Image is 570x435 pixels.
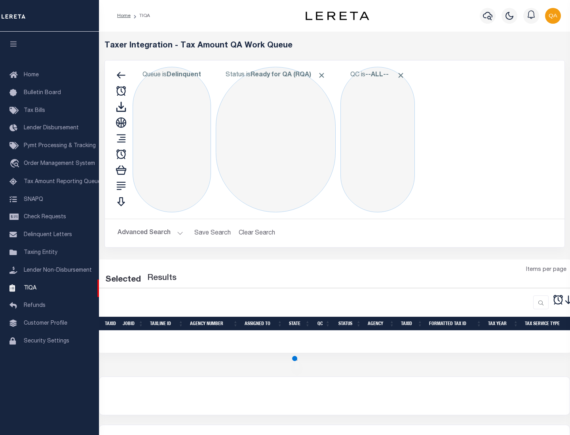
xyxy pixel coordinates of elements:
th: Tax Year [485,317,522,331]
span: Check Requests [24,214,66,220]
div: Click to Edit [216,67,336,212]
th: TaxLine ID [147,317,187,331]
span: Click to Remove [317,71,326,79]
span: Bulletin Board [24,90,61,96]
span: SNAPQ [24,197,43,202]
th: JobID [120,317,147,331]
th: Formatted Tax ID [426,317,485,331]
span: Order Management System [24,161,95,166]
span: Click to Remove [397,71,405,79]
label: Results [147,272,177,285]
span: Customer Profile [24,321,67,326]
th: State [286,317,313,331]
th: Agency Number [187,317,241,331]
div: Click to Edit [133,67,211,212]
b: Ready for QA (RQA) [251,72,326,78]
span: TIQA [24,285,36,291]
span: Delinquent Letters [24,232,72,238]
span: Pymt Processing & Tracking [24,143,96,149]
th: Status [334,317,365,331]
span: Home [24,72,39,78]
th: QC [313,317,334,331]
button: Advanced Search [118,225,183,241]
a: Home [117,13,131,18]
h5: Taxer Integration - Tax Amount QA Work Queue [104,41,565,51]
span: Taxing Entity [24,250,57,255]
span: Refunds [24,303,46,308]
button: Save Search [190,225,236,241]
th: TaxID [102,317,120,331]
div: Selected [105,274,141,286]
span: Lender Non-Disbursement [24,268,92,273]
b: --ALL-- [365,72,389,78]
span: Tax Amount Reporting Queue [24,179,101,185]
th: Assigned To [241,317,286,331]
b: Delinquent [167,72,201,78]
img: svg+xml;base64,PHN2ZyB4bWxucz0iaHR0cDovL3d3dy53My5vcmcvMjAwMC9zdmciIHBvaW50ZXItZXZlbnRzPSJub25lIi... [545,8,561,24]
i: travel_explore [9,159,22,169]
img: logo-dark.svg [306,11,369,20]
span: Items per page [526,266,566,274]
span: Tax Bills [24,108,45,113]
span: Security Settings [24,339,69,344]
th: Agency [365,317,398,331]
button: Clear Search [236,225,279,241]
th: TaxID [398,317,426,331]
span: Lender Disbursement [24,125,79,131]
li: TIQA [131,12,150,19]
div: Click to Edit [340,67,415,212]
